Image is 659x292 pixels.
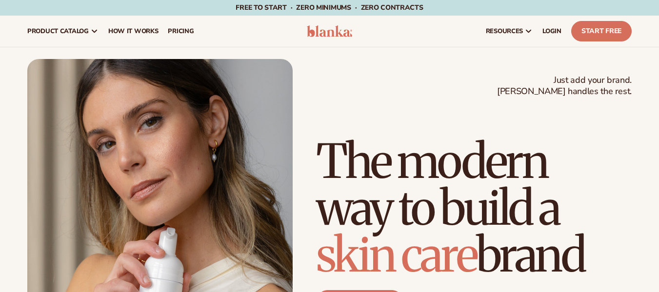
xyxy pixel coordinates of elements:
[236,3,423,12] span: Free to start · ZERO minimums · ZERO contracts
[307,25,353,37] img: logo
[316,226,476,284] span: skin care
[316,138,632,278] h1: The modern way to build a brand
[538,16,566,47] a: LOGIN
[22,16,103,47] a: product catalog
[542,27,561,35] span: LOGIN
[103,16,163,47] a: How It Works
[486,27,523,35] span: resources
[481,16,538,47] a: resources
[168,27,194,35] span: pricing
[27,27,89,35] span: product catalog
[497,75,632,97] span: Just add your brand. [PERSON_NAME] handles the rest.
[163,16,199,47] a: pricing
[571,21,632,41] a: Start Free
[108,27,159,35] span: How It Works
